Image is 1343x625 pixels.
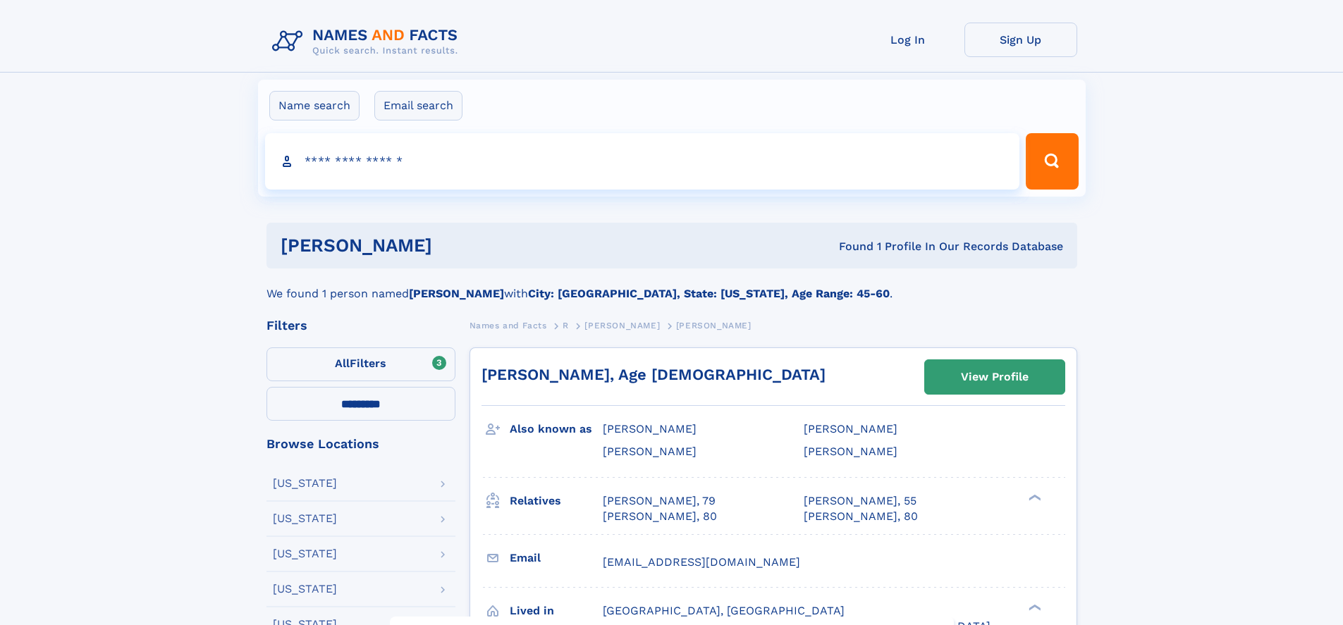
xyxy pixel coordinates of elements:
[273,548,337,559] div: [US_STATE]
[273,513,337,524] div: [US_STATE]
[528,287,890,300] b: City: [GEOGRAPHIC_DATA], State: [US_STATE], Age Range: 45-60
[603,445,697,458] span: [PERSON_NAME]
[584,321,660,330] span: [PERSON_NAME]
[603,422,697,435] span: [PERSON_NAME]
[266,268,1077,302] div: We found 1 person named with .
[852,23,964,57] a: Log In
[266,23,470,61] img: Logo Names and Facts
[470,316,547,334] a: Names and Facts
[510,417,603,441] h3: Also known as
[603,604,845,617] span: [GEOGRAPHIC_DATA], [GEOGRAPHIC_DATA]
[563,316,569,334] a: R
[266,347,455,381] label: Filters
[482,366,826,383] a: [PERSON_NAME], Age [DEMOGRAPHIC_DATA]
[925,360,1065,394] a: View Profile
[961,361,1029,393] div: View Profile
[374,91,462,120] label: Email search
[266,438,455,450] div: Browse Locations
[273,478,337,489] div: [US_STATE]
[603,555,800,569] span: [EMAIL_ADDRESS][DOMAIN_NAME]
[269,91,360,120] label: Name search
[281,237,636,254] h1: [PERSON_NAME]
[335,357,350,370] span: All
[510,546,603,570] h3: Email
[603,493,716,509] a: [PERSON_NAME], 79
[804,493,916,509] a: [PERSON_NAME], 55
[584,316,660,334] a: [PERSON_NAME]
[676,321,752,330] span: [PERSON_NAME]
[804,422,897,435] span: [PERSON_NAME]
[563,321,569,330] span: R
[266,319,455,332] div: Filters
[964,23,1077,57] a: Sign Up
[510,599,603,623] h3: Lived in
[603,509,717,524] a: [PERSON_NAME], 80
[804,445,897,458] span: [PERSON_NAME]
[1025,602,1042,612] div: ❯
[409,287,504,300] b: [PERSON_NAME]
[804,509,918,524] a: [PERSON_NAME], 80
[273,583,337,595] div: [US_STATE]
[1025,493,1042,502] div: ❯
[1026,133,1078,190] button: Search Button
[635,239,1063,254] div: Found 1 Profile In Our Records Database
[510,489,603,513] h3: Relatives
[265,133,1020,190] input: search input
